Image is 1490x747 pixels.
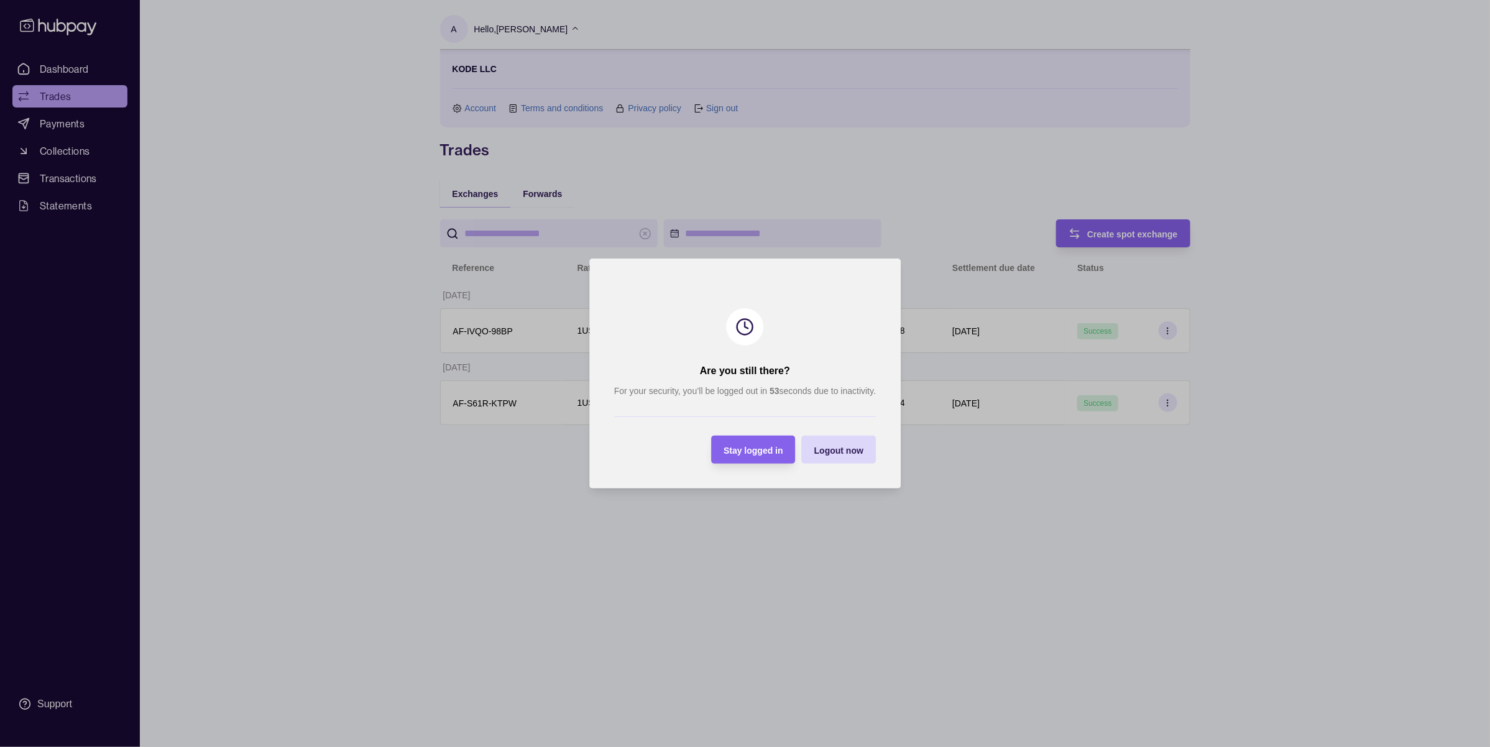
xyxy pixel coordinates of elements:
button: Logout now [802,436,876,464]
p: For your security, you’ll be logged out in seconds due to inactivity. [614,384,876,398]
button: Stay logged in [711,436,796,464]
span: Logout now [814,446,863,456]
h2: Are you still there? [700,364,790,378]
strong: 53 [770,386,779,396]
span: Stay logged in [724,446,783,456]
